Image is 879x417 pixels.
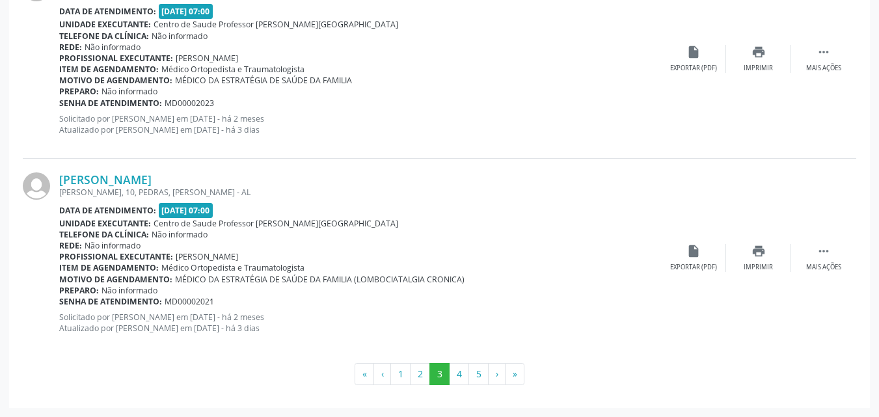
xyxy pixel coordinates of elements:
span: [PERSON_NAME] [176,53,238,64]
span: Não informado [85,42,141,53]
b: Telefone da clínica: [59,31,149,42]
i:  [817,45,831,59]
b: Data de atendimento: [59,6,156,17]
button: Go to previous page [373,363,391,385]
span: Centro de Saude Professor [PERSON_NAME][GEOGRAPHIC_DATA] [154,218,398,229]
span: [DATE] 07:00 [159,203,213,218]
b: Motivo de agendamento: [59,274,172,285]
b: Senha de atendimento: [59,296,162,307]
span: Médico Ortopedista e Traumatologista [161,262,304,273]
i: insert_drive_file [686,244,701,258]
b: Preparo: [59,285,99,296]
button: Go to next page [488,363,506,385]
b: Unidade executante: [59,19,151,30]
div: Imprimir [744,263,773,272]
p: Solicitado por [PERSON_NAME] em [DATE] - há 2 meses Atualizado por [PERSON_NAME] em [DATE] - há 3... [59,312,661,334]
button: Go to first page [355,363,374,385]
i: print [751,244,766,258]
div: Imprimir [744,64,773,73]
span: Médico Ortopedista e Traumatologista [161,64,304,75]
b: Profissional executante: [59,53,173,64]
b: Item de agendamento: [59,262,159,273]
span: Não informado [101,285,157,296]
span: MD00002023 [165,98,214,109]
button: Go to page 3 [429,363,450,385]
b: Telefone da clínica: [59,229,149,240]
b: Preparo: [59,86,99,97]
b: Rede: [59,42,82,53]
span: Não informado [101,86,157,97]
span: Não informado [152,31,208,42]
b: Rede: [59,240,82,251]
button: Go to last page [505,363,524,385]
div: [PERSON_NAME], 10, PEDRAS, [PERSON_NAME] - AL [59,187,661,198]
b: Senha de atendimento: [59,98,162,109]
button: Go to page 2 [410,363,430,385]
img: img [23,172,50,200]
button: Go to page 5 [468,363,489,385]
b: Profissional executante: [59,251,173,262]
span: MD00002021 [165,296,214,307]
div: Exportar (PDF) [670,64,717,73]
span: MÉDICO DA ESTRATÉGIA DE SAÚDE DA FAMILIA (LOMBOCIATALGIA CRONICA) [175,274,465,285]
b: Motivo de agendamento: [59,75,172,86]
span: Não informado [152,229,208,240]
b: Data de atendimento: [59,205,156,216]
span: [DATE] 07:00 [159,4,213,19]
b: Unidade executante: [59,218,151,229]
button: Go to page 1 [390,363,411,385]
span: MÉDICO DA ESTRATÉGIA DE SAÚDE DA FAMILIA [175,75,352,86]
div: Exportar (PDF) [670,263,717,272]
span: [PERSON_NAME] [176,251,238,262]
i: print [751,45,766,59]
b: Item de agendamento: [59,64,159,75]
p: Solicitado por [PERSON_NAME] em [DATE] - há 2 meses Atualizado por [PERSON_NAME] em [DATE] - há 3... [59,113,661,135]
a: [PERSON_NAME] [59,172,152,187]
div: Mais ações [806,64,841,73]
button: Go to page 4 [449,363,469,385]
ul: Pagination [23,363,856,385]
i:  [817,244,831,258]
span: Não informado [85,240,141,251]
div: Mais ações [806,263,841,272]
span: Centro de Saude Professor [PERSON_NAME][GEOGRAPHIC_DATA] [154,19,398,30]
i: insert_drive_file [686,45,701,59]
